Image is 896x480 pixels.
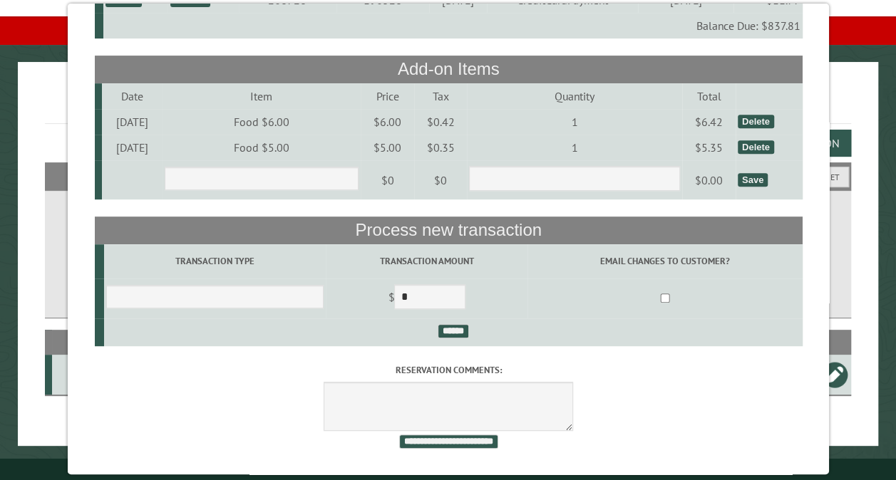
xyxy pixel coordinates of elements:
[58,367,98,382] div: A6
[52,330,101,355] th: Site
[162,109,361,135] td: Food $6.00
[682,135,735,160] td: $5.35
[162,135,361,160] td: Food $5.00
[361,135,413,160] td: $5.00
[105,254,323,268] label: Transaction Type
[682,109,735,135] td: $6.42
[162,83,361,109] td: Item
[466,83,681,109] td: Quantity
[101,83,161,109] td: Date
[361,109,413,135] td: $6.00
[530,254,800,268] label: Email changes to customer?
[466,135,681,160] td: 1
[466,109,681,135] td: 1
[413,160,466,200] td: $0
[413,135,466,160] td: $0.35
[326,278,527,318] td: $
[45,85,851,124] h1: Reservations
[413,83,466,109] td: Tax
[413,109,466,135] td: $0.42
[94,216,802,244] th: Process new transaction
[101,135,161,160] td: [DATE]
[737,173,767,187] div: Save
[361,160,413,200] td: $0
[101,109,161,135] td: [DATE]
[94,56,802,83] th: Add-on Items
[328,254,525,268] label: Transaction Amount
[682,83,735,109] td: Total
[103,13,802,38] td: Balance Due: $837.81
[361,83,413,109] td: Price
[45,162,851,189] h2: Filters
[737,140,773,154] div: Delete
[682,160,735,200] td: $0.00
[94,363,802,377] label: Reservation comments:
[737,115,773,128] div: Delete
